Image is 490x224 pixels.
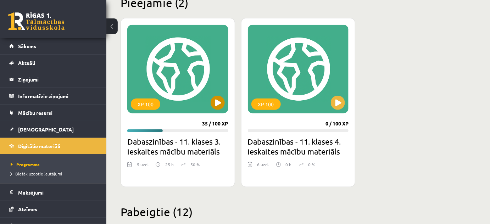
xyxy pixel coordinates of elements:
a: Atzīmes [9,201,98,217]
a: Mācību resursi [9,105,98,121]
legend: Maksājumi [18,184,98,201]
p: 50 % [190,161,200,168]
a: Digitālie materiāli [9,138,98,154]
div: XP 100 [251,99,281,110]
h2: Dabaszinības - 11. klases 4. ieskaites mācību materiāls [248,136,349,156]
a: Aktuāli [9,55,98,71]
legend: Ziņojumi [18,71,98,88]
span: [DEMOGRAPHIC_DATA] [18,126,74,133]
a: Programma [11,161,99,168]
span: Digitālie materiāli [18,143,60,149]
a: Biežāk uzdotie jautājumi [11,170,99,177]
h2: Pabeigtie (12) [121,205,476,219]
span: Atzīmes [18,206,37,212]
span: Programma [11,162,40,167]
span: Sākums [18,43,36,49]
a: [DEMOGRAPHIC_DATA] [9,121,98,138]
a: Sākums [9,38,98,54]
a: Rīgas 1. Tālmācības vidusskola [8,12,65,30]
p: 0 % [308,161,316,168]
p: 25 h [165,161,174,168]
div: 6 uzd. [257,161,269,172]
a: Maksājumi [9,184,98,201]
div: 5 uzd. [137,161,149,172]
span: Biežāk uzdotie jautājumi [11,171,62,177]
legend: Informatīvie ziņojumi [18,88,98,104]
span: Aktuāli [18,60,35,66]
a: Ziņojumi [9,71,98,88]
h2: Dabaszinības - 11. klases 3. ieskaites mācību materiāls [127,136,228,156]
div: XP 100 [131,99,160,110]
p: 0 h [286,161,292,168]
a: Informatīvie ziņojumi [9,88,98,104]
span: Mācību resursi [18,110,52,116]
